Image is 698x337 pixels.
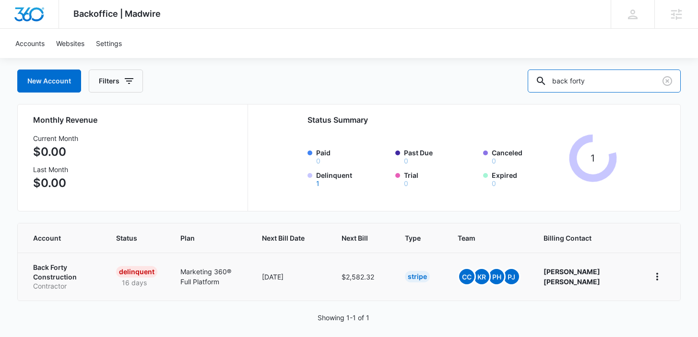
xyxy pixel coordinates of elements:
p: Showing 1-1 of 1 [318,313,369,323]
label: Trial [404,170,477,187]
button: Filters [89,70,143,93]
a: Accounts [10,29,50,58]
span: CC [459,269,474,284]
span: Next Bill Date [262,233,305,243]
label: Expired [492,170,565,187]
div: Delinquent [116,266,157,278]
h2: Status Summary [308,114,617,126]
a: Websites [50,29,90,58]
a: New Account [17,70,81,93]
span: Next Bill [342,233,368,243]
button: Delinquent [316,180,319,187]
span: PJ [504,269,519,284]
p: Back Forty Construction [33,263,93,281]
button: Clear [660,73,675,89]
td: $2,582.32 [330,253,393,301]
a: Back Forty ConstructionContractor [33,263,93,291]
span: Type [405,233,421,243]
h3: Last Month [33,164,78,174]
div: Stripe [405,271,430,282]
span: Status [116,233,143,243]
h2: Monthly Revenue [33,114,236,126]
td: [DATE] [250,253,330,301]
a: Settings [90,29,128,58]
span: Team [458,233,507,243]
p: Marketing 360® Full Platform [180,267,239,287]
label: Canceled [492,148,565,164]
input: Search [528,70,681,93]
strong: [PERSON_NAME] [PERSON_NAME] [544,267,600,286]
span: Billing Contact [544,233,627,243]
button: home [650,269,665,284]
span: Backoffice | Madwire [73,9,161,19]
span: KR [474,269,489,284]
p: $0.00 [33,143,78,161]
label: Past Due [404,148,477,164]
p: Contractor [33,281,93,291]
label: Paid [316,148,390,164]
label: Delinquent [316,170,390,187]
tspan: 1 [591,152,595,164]
span: PH [489,269,504,284]
span: Account [33,233,79,243]
p: $0.00 [33,174,78,192]
h3: Current Month [33,133,78,143]
p: 16 days [116,278,153,288]
span: Plan [180,233,239,243]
